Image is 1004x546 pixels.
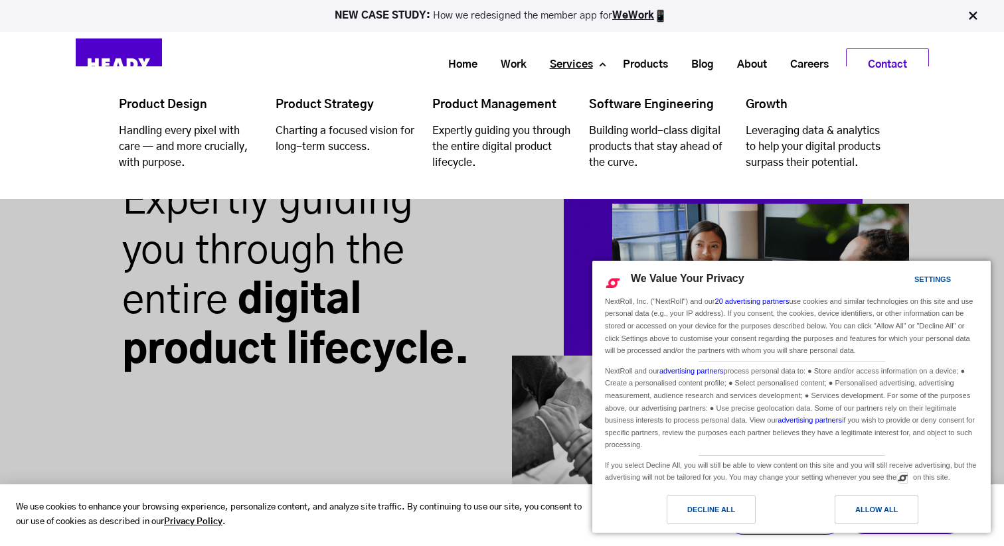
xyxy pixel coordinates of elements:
[778,416,842,424] a: advertising partners
[432,52,484,77] a: Home
[914,272,951,287] div: Settings
[855,502,898,517] div: Allow All
[687,502,735,517] div: Decline All
[659,367,724,375] a: advertising partners
[774,52,835,77] a: Careers
[891,269,923,293] a: Settings
[654,9,667,23] img: app emoji
[484,52,533,77] a: Work
[533,52,600,77] a: Services
[175,48,929,80] div: Navigation Menu
[6,9,998,23] p: How we redesigned the member app for
[631,273,744,284] span: We Value Your Privacy
[792,495,983,531] a: Allow All
[720,52,774,77] a: About
[612,11,654,21] a: WeWork
[335,11,433,21] strong: NEW CASE STUDY:
[164,515,222,530] a: Privacy Policy
[76,38,162,90] img: Heady_Logo_Web-01 (1)
[966,9,979,23] img: Close Bar
[602,294,981,358] div: NextRoll, Inc. ("NextRoll") and our use cookies and similar technologies on this site and use per...
[715,297,790,305] a: 20 advertising partners
[675,52,720,77] a: Blog
[16,500,586,531] p: We use cookies to enhance your browsing experience, personalize content, and analyze site traffic...
[847,49,928,80] a: Contact
[600,495,792,531] a: Decline All
[606,52,675,77] a: Products
[602,362,981,452] div: NextRoll and our process personal data to: ● Store and/or access information on a device; ● Creat...
[602,456,981,485] div: If you select Decline All, you will still be able to view content on this site and you will still...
